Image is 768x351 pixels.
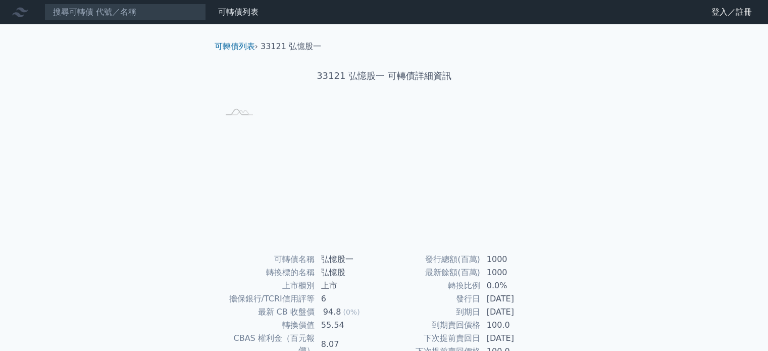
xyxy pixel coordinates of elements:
[315,279,384,292] td: 上市
[321,306,343,318] div: 94.8
[219,279,315,292] td: 上市櫃別
[315,266,384,279] td: 弘憶股
[315,319,384,332] td: 55.54
[481,253,550,266] td: 1000
[384,305,481,319] td: 到期日
[481,332,550,345] td: [DATE]
[384,319,481,332] td: 到期賣回價格
[481,279,550,292] td: 0.0%
[218,7,259,17] a: 可轉債列表
[219,319,315,332] td: 轉換價值
[384,292,481,305] td: 發行日
[384,279,481,292] td: 轉換比例
[315,292,384,305] td: 6
[219,305,315,319] td: 最新 CB 收盤價
[215,40,258,53] li: ›
[215,41,255,51] a: 可轉債列表
[219,253,315,266] td: 可轉債名稱
[481,266,550,279] td: 1000
[384,266,481,279] td: 最新餘額(百萬)
[207,69,562,83] h1: 33121 弘憶股一 可轉債詳細資訊
[343,308,360,316] span: (0%)
[703,4,760,20] a: 登入／註冊
[481,292,550,305] td: [DATE]
[219,266,315,279] td: 轉換標的名稱
[481,305,550,319] td: [DATE]
[219,292,315,305] td: 擔保銀行/TCRI信用評等
[384,332,481,345] td: 下次提前賣回日
[384,253,481,266] td: 發行總額(百萬)
[315,253,384,266] td: 弘憶股一
[44,4,206,21] input: 搜尋可轉債 代號／名稱
[261,40,321,53] li: 33121 弘憶股一
[481,319,550,332] td: 100.0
